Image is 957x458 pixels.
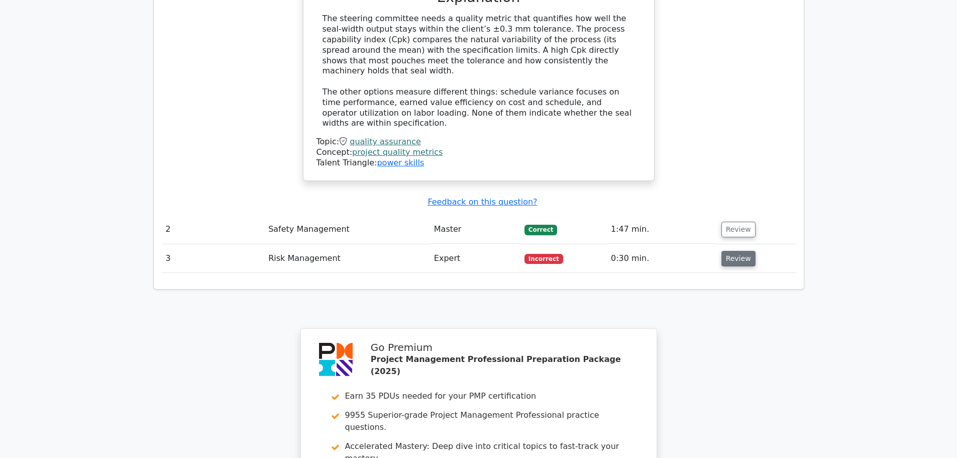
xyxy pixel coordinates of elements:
[350,137,421,146] a: quality assurance
[430,244,520,273] td: Expert
[721,222,756,237] button: Review
[162,215,265,244] td: 2
[721,251,756,266] button: Review
[316,147,641,158] div: Concept:
[524,254,563,264] span: Incorrect
[607,215,717,244] td: 1:47 min.
[316,137,641,147] div: Topic:
[316,137,641,168] div: Talent Triangle:
[524,225,557,235] span: Correct
[162,244,265,273] td: 3
[430,215,520,244] td: Master
[352,147,443,157] a: project quality metrics
[264,215,430,244] td: Safety Management
[264,244,430,273] td: Risk Management
[377,158,424,167] a: power skills
[323,14,635,129] div: The steering committee needs a quality metric that quantifies how well the seal-width output stay...
[607,244,717,273] td: 0:30 min.
[428,197,537,207] a: Feedback on this question?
